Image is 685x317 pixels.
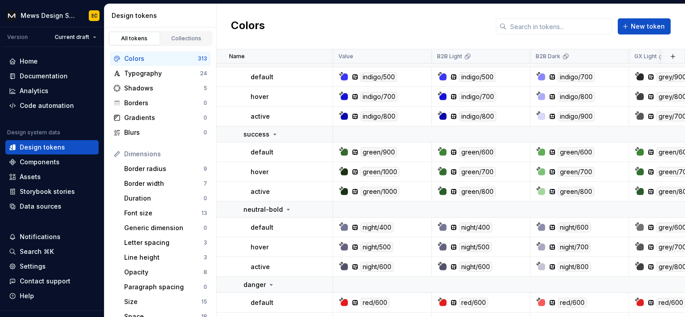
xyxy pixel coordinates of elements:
[110,111,211,125] a: Gradients0
[5,274,99,288] button: Contact support
[437,53,462,60] p: B2B Light
[124,297,201,306] div: Size
[558,187,594,197] div: green/800
[20,101,74,110] div: Code automation
[251,148,273,157] p: default
[231,18,265,34] h2: Colors
[360,167,399,177] div: green/1000
[5,199,99,214] a: Data sources
[243,280,266,289] p: danger
[20,158,60,167] div: Components
[558,167,594,177] div: green/700
[110,66,211,81] a: Typography24
[20,247,54,256] div: Search ⌘K
[20,291,34,300] div: Help
[121,221,211,235] a: Generic dimension0
[5,184,99,199] a: Storybook stories
[5,54,99,69] a: Home
[124,223,204,232] div: Generic dimension
[20,57,38,66] div: Home
[459,187,496,197] div: green/800
[124,179,204,188] div: Border width
[124,128,204,137] div: Blurs
[5,69,99,83] a: Documentation
[110,81,211,95] a: Shadows5
[204,269,207,276] div: 8
[110,51,211,66] a: Colors313
[204,114,207,121] div: 0
[124,209,201,218] div: Font size
[251,73,273,81] p: default
[121,162,211,176] a: Border radius9
[558,242,591,252] div: night/700
[360,72,397,82] div: indigo/500
[204,224,207,231] div: 0
[5,140,99,154] a: Design tokens
[124,238,204,247] div: Letter spacing
[198,55,207,62] div: 313
[558,72,595,82] div: indigo/700
[121,280,211,294] a: Paragraph spacing0
[251,262,270,271] p: active
[121,250,211,265] a: Line height3
[243,130,269,139] p: success
[20,86,48,95] div: Analytics
[121,236,211,250] a: Letter spacing3
[360,111,398,121] div: indigo/800
[204,239,207,246] div: 3
[20,172,41,181] div: Assets
[251,92,269,101] p: hover
[360,147,397,157] div: green/900
[110,96,211,110] a: Borders0
[124,164,204,173] div: Border radius
[204,129,207,136] div: 0
[459,72,496,82] div: indigo/500
[360,187,399,197] div: green/1000
[5,289,99,303] button: Help
[201,210,207,217] div: 13
[251,112,270,121] p: active
[5,99,99,113] a: Code automation
[338,53,353,60] p: Value
[124,194,204,203] div: Duration
[204,254,207,261] div: 3
[558,147,594,157] div: green/600
[459,298,488,308] div: red/600
[124,253,204,262] div: Line height
[204,165,207,172] div: 9
[618,18,671,34] button: New token
[55,34,89,41] span: Current draft
[243,205,283,214] p: neutral-bold
[536,53,560,60] p: B2B Dark
[5,84,99,98] a: Analytics
[204,180,207,187] div: 7
[5,230,99,244] button: Notifications
[507,18,612,34] input: Search in tokens...
[459,111,496,121] div: indigo/800
[124,99,204,107] div: Borders
[2,6,102,25] button: Mews Design SystemEČ
[20,143,65,152] div: Design tokens
[124,54,198,63] div: Colors
[124,113,204,122] div: Gradients
[558,262,591,272] div: night/800
[459,223,492,232] div: night/400
[631,22,665,31] span: New token
[634,53,657,60] p: GX Light
[204,195,207,202] div: 0
[121,295,211,309] a: Size15
[558,111,595,121] div: indigo/900
[251,187,270,196] p: active
[201,298,207,305] div: 15
[121,206,211,220] a: Font size13
[5,170,99,184] a: Assets
[251,223,273,232] p: default
[112,11,212,20] div: Design tokens
[20,232,61,241] div: Notifications
[110,125,211,140] a: Blurs0
[204,85,207,92] div: 5
[121,265,211,279] a: Opacity8
[360,242,393,252] div: night/500
[229,53,245,60] p: Name
[124,84,204,93] div: Shadows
